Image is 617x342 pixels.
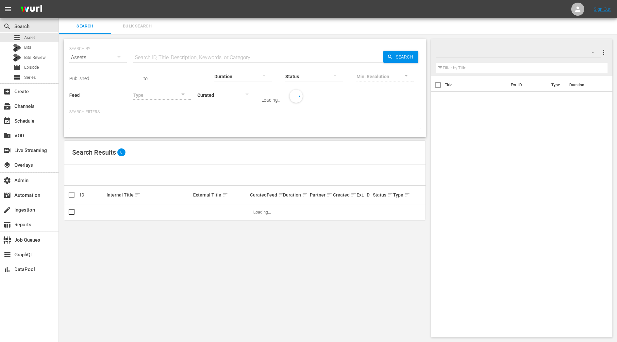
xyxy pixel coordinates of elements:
[310,191,331,199] div: Partner
[3,132,11,140] span: VOD
[383,51,418,63] button: Search
[3,146,11,154] span: Live Streaming
[3,251,11,259] span: GraphQL
[3,88,11,95] span: Create
[3,236,11,244] span: Job Queues
[72,148,116,156] span: Search Results
[115,23,159,30] span: Bulk Search
[117,148,125,156] span: 0
[565,76,605,94] th: Duration
[387,192,393,198] span: sort
[13,34,21,42] span: Asset
[507,76,548,94] th: Ext. ID
[3,206,11,214] span: Ingestion
[80,192,105,197] div: ID
[600,48,608,56] span: more_vert
[13,64,21,72] span: Episode
[4,5,12,13] span: menu
[13,44,21,52] div: Bits
[283,191,308,199] div: Duration
[3,191,11,199] span: Automation
[267,191,281,199] div: Feed
[3,221,11,229] span: Reports
[547,76,565,94] th: Type
[594,7,611,12] a: Sign Out
[3,102,11,110] span: Channels
[3,23,11,30] span: Search
[393,51,418,63] span: Search
[193,191,248,199] div: External Title
[373,191,391,199] div: Status
[24,74,36,81] span: Series
[393,191,405,199] div: Type
[24,64,39,71] span: Episode
[69,48,127,67] div: Assets
[404,192,410,198] span: sort
[3,117,11,125] span: Schedule
[302,192,308,198] span: sort
[63,23,107,30] span: Search
[16,2,47,17] img: ans4CAIJ8jUAAAAAAAAAAAAAAAAAAAAAAAAgQb4GAAAAAAAAAAAAAAAAAAAAAAAAJMjXAAAAAAAAAAAAAAAAAAAAAAAAgAT5G...
[143,76,148,81] span: to
[357,192,371,197] div: Ext. ID
[261,97,280,103] div: Loading..
[13,74,21,81] span: Series
[278,192,284,198] span: sort
[250,192,265,197] div: Curated
[3,177,11,184] span: Admin
[3,265,11,273] span: DataPool
[13,54,21,61] div: Bits Review
[69,76,90,81] span: Published:
[445,76,507,94] th: Title
[107,191,191,199] div: Internal Title
[24,34,35,41] span: Asset
[333,191,354,199] div: Created
[24,54,46,61] span: Bits Review
[351,192,357,198] span: sort
[24,44,31,51] span: Bits
[135,192,141,198] span: sort
[253,210,271,214] span: Loading...
[222,192,228,198] span: sort
[600,44,608,60] button: more_vert
[3,161,11,169] span: Overlays
[69,109,421,115] p: Search Filters:
[326,192,332,198] span: sort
